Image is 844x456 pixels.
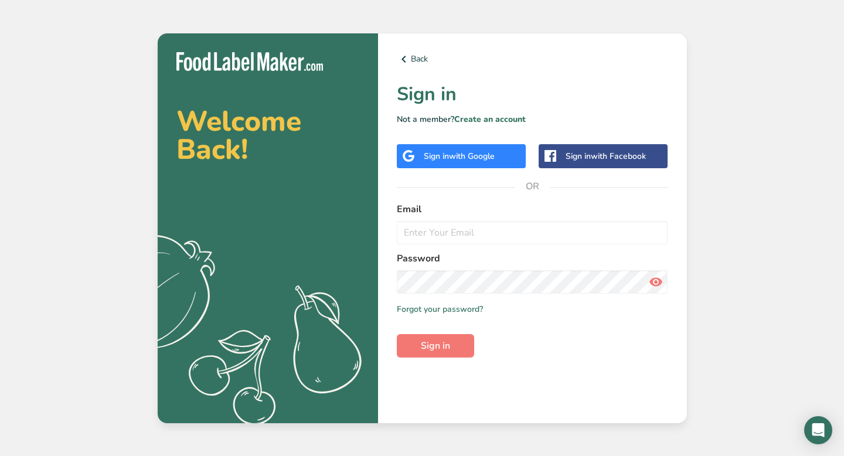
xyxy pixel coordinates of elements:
img: Food Label Maker [176,52,323,72]
span: with Google [449,151,495,162]
a: Forgot your password? [397,303,483,315]
button: Sign in [397,334,474,358]
div: Sign in [424,150,495,162]
label: Password [397,251,668,266]
span: OR [515,169,550,204]
div: Open Intercom Messenger [804,416,832,444]
input: Enter Your Email [397,221,668,244]
label: Email [397,202,668,216]
span: Sign in [421,339,450,353]
a: Back [397,52,668,66]
span: with Facebook [591,151,646,162]
div: Sign in [566,150,646,162]
h2: Welcome Back! [176,107,359,164]
p: Not a member? [397,113,668,125]
a: Create an account [454,114,526,125]
h1: Sign in [397,80,668,108]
